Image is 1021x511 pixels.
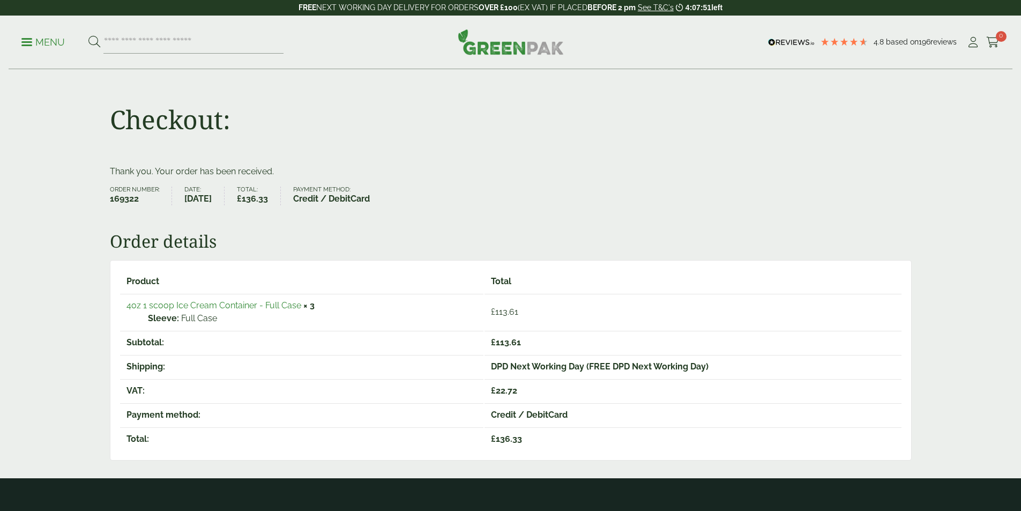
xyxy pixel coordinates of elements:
bdi: 113.61 [491,307,518,317]
strong: OVER £100 [479,3,518,12]
p: Full Case [148,312,477,325]
i: My Account [966,37,980,48]
th: Subtotal: [120,331,483,354]
span: 196 [919,38,930,46]
th: Payment method: [120,403,483,426]
h2: Order details [110,231,912,251]
strong: Credit / DebitCard [293,192,370,205]
span: 0 [996,31,1007,42]
strong: Sleeve: [148,312,179,325]
span: 22.72 [491,386,517,396]
span: 4.8 [874,38,886,46]
span: 113.61 [491,337,521,347]
p: Thank you. Your order has been received. [110,165,912,178]
strong: 169322 [110,192,160,205]
a: 0 [986,34,1000,50]
i: Cart [986,37,1000,48]
th: Total [485,270,901,293]
span: £ [491,434,496,444]
div: 4.79 Stars [820,37,868,47]
span: £ [237,194,242,204]
strong: BEFORE 2 pm [587,3,636,12]
li: Order number: [110,187,173,205]
th: Shipping: [120,355,483,378]
span: £ [491,386,496,396]
strong: [DATE] [184,192,212,205]
th: Product [120,270,483,293]
p: Menu [21,36,65,49]
span: £ [491,337,496,347]
span: Based on [886,38,919,46]
span: £ [491,307,495,317]
img: GreenPak Supplies [458,29,564,55]
li: Total: [237,187,281,205]
strong: FREE [299,3,316,12]
span: left [711,3,722,12]
h1: Checkout: [110,104,230,135]
span: 136.33 [491,434,522,444]
a: Menu [21,36,65,47]
a: See T&C's [638,3,674,12]
td: Credit / DebitCard [485,403,901,426]
li: Date: [184,187,225,205]
img: REVIEWS.io [768,39,815,46]
th: Total: [120,427,483,450]
td: DPD Next Working Day (FREE DPD Next Working Day) [485,355,901,378]
li: Payment method: [293,187,382,205]
a: 4oz 1 scoop Ice Cream Container - Full Case [126,300,301,310]
th: VAT: [120,379,483,402]
strong: × 3 [303,300,315,310]
span: reviews [930,38,957,46]
bdi: 136.33 [237,194,268,204]
span: 4:07:51 [685,3,711,12]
